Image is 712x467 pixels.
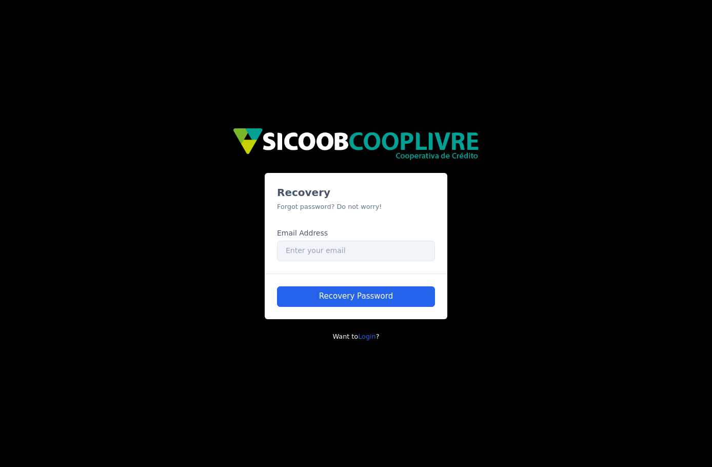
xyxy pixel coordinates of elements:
[277,185,435,200] h3: Recovery
[232,128,480,161] img: img/sicoob_cooplivre.png
[277,286,435,307] button: Recovery Password
[358,333,376,340] a: Login
[277,203,382,210] small: Forgot password? Do not worry!
[277,228,328,239] label: Email Address
[265,332,447,341] p: Want to ?
[277,241,435,261] input: Enter your email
